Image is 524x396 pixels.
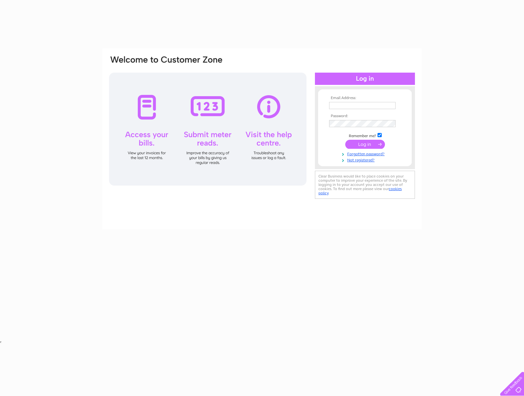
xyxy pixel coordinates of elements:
[318,187,402,195] a: cookies policy
[315,171,415,199] div: Clear Business would like to place cookies on your computer to improve your experience of the sit...
[327,114,402,118] th: Password:
[345,140,385,149] input: Submit
[329,157,402,163] a: Not registered?
[327,96,402,100] th: Email Address:
[329,150,402,157] a: Forgotten password?
[327,132,402,138] td: Remember me?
